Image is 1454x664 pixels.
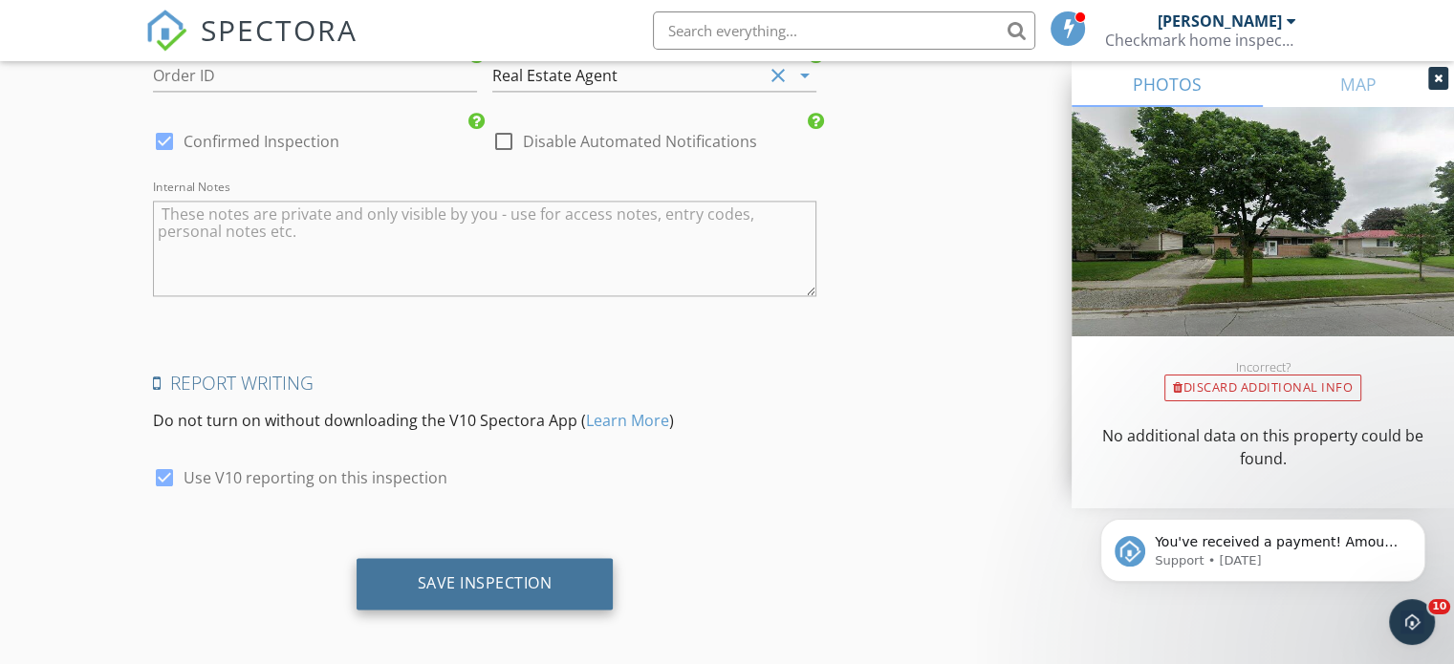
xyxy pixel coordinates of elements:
div: Real Estate Agent [492,67,618,84]
a: SPECTORA [145,26,358,66]
div: [PERSON_NAME] [1158,11,1282,31]
span: You've received a payment! Amount CAD$425.00 Fee CAD$0.00 Net CAD$425.00 Transaction # Inspection... [83,55,326,147]
span: SPECTORA [201,10,358,50]
div: Checkmark home inspections Inc. [1105,31,1296,50]
p: No additional data on this property could be found. [1095,424,1431,470]
a: MAP [1263,61,1454,107]
i: clear [767,64,790,87]
iframe: Intercom notifications message [1072,479,1454,612]
label: Confirmed Inspection [184,132,339,151]
label: Disable Automated Notifications [523,132,757,151]
p: Message from Support, sent 1d ago [83,74,330,91]
label: Use V10 reporting on this inspection [184,468,447,487]
h4: Report Writing [153,371,816,396]
span: 10 [1428,599,1450,614]
input: Search everything... [653,11,1035,50]
iframe: Intercom live chat [1389,599,1435,645]
div: Save Inspection [418,573,553,592]
textarea: Internal Notes [153,201,816,296]
img: streetview [1072,107,1454,382]
a: PHOTOS [1072,61,1263,107]
img: The Best Home Inspection Software - Spectora [145,10,187,52]
a: Learn More [586,410,669,431]
div: Discard Additional info [1164,375,1361,401]
p: Do not turn on without downloading the V10 Spectora App ( ) [153,409,816,432]
i: arrow_drop_down [793,64,816,87]
div: Incorrect? [1072,359,1454,375]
